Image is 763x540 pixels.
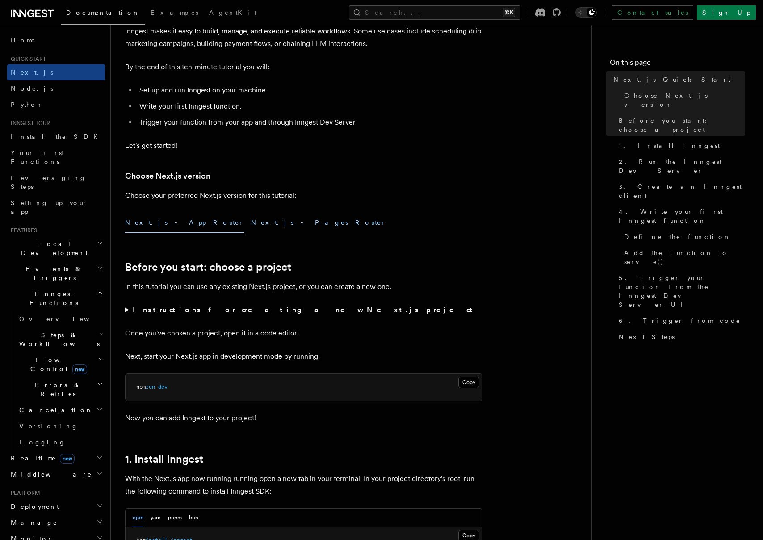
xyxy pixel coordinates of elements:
[615,270,745,313] a: 5. Trigger your function from the Inngest Dev Server UI
[251,213,386,233] button: Next.js - Pages Router
[16,311,105,327] a: Overview
[619,316,741,325] span: 6. Trigger from code
[7,195,105,220] a: Setting up your app
[7,96,105,113] a: Python
[7,470,92,479] span: Middleware
[16,377,105,402] button: Errors & Retries
[615,138,745,154] a: 1. Install Inngest
[7,450,105,466] button: Realtimenew
[125,25,482,50] p: Inngest makes it easy to build, manage, and execute reliable workflows. Some use cases include sc...
[503,8,515,17] kbd: ⌘K
[620,229,745,245] a: Define the function
[7,515,105,531] button: Manage
[615,154,745,179] a: 2. Run the Inngest Dev Server
[204,3,262,24] a: AgentKit
[133,509,143,527] button: npm
[16,356,98,373] span: Flow Control
[11,36,36,45] span: Home
[7,286,105,311] button: Inngest Functions
[620,88,745,113] a: Choose Next.js version
[168,509,182,527] button: pnpm
[575,7,597,18] button: Toggle dark mode
[158,384,168,390] span: dev
[7,466,105,482] button: Middleware
[7,311,105,450] div: Inngest Functions
[610,71,745,88] a: Next.js Quick Start
[7,55,46,63] span: Quick start
[11,149,64,165] span: Your first Functions
[151,509,161,527] button: yarn
[619,141,720,150] span: 1. Install Inngest
[209,9,256,16] span: AgentKit
[619,116,745,134] span: Before you start: choose a project
[624,91,745,109] span: Choose Next.js version
[458,377,479,388] button: Copy
[16,327,105,352] button: Steps & Workflows
[125,61,482,73] p: By the end of this ten-minute tutorial you will:
[7,490,40,497] span: Platform
[624,248,745,266] span: Add the function to serve()
[613,75,730,84] span: Next.js Quick Start
[7,454,75,463] span: Realtime
[66,9,140,16] span: Documentation
[7,145,105,170] a: Your first Functions
[7,498,105,515] button: Deployment
[11,174,86,190] span: Leveraging Steps
[125,189,482,202] p: Choose your preferred Next.js version for this tutorial:
[16,406,93,414] span: Cancellation
[189,509,198,527] button: bun
[137,100,482,113] li: Write your first Inngest function.
[7,264,97,282] span: Events & Triggers
[7,261,105,286] button: Events & Triggers
[7,239,97,257] span: Local Development
[619,207,745,225] span: 4. Write your first Inngest function
[151,9,198,16] span: Examples
[615,204,745,229] a: 4. Write your first Inngest function
[125,350,482,363] p: Next, start your Next.js app in development mode by running:
[612,5,693,20] a: Contact sales
[125,170,210,182] a: Choose Next.js version
[619,157,745,175] span: 2. Run the Inngest Dev Server
[19,439,66,446] span: Logging
[137,116,482,129] li: Trigger your function from your app and through Inngest Dev Server.
[72,364,87,374] span: new
[16,402,105,418] button: Cancellation
[137,84,482,96] li: Set up and run Inngest on your machine.
[7,289,96,307] span: Inngest Functions
[624,232,731,241] span: Define the function
[697,5,756,20] a: Sign Up
[7,80,105,96] a: Node.js
[7,236,105,261] button: Local Development
[11,85,53,92] span: Node.js
[133,306,476,314] strong: Instructions for creating a new Next.js project
[136,384,146,390] span: npm
[16,331,100,348] span: Steps & Workflows
[16,434,105,450] a: Logging
[125,327,482,339] p: Once you've chosen a project, open it in a code editor.
[11,69,53,76] span: Next.js
[125,261,291,273] a: Before you start: choose a project
[610,57,745,71] h4: On this page
[11,133,103,140] span: Install the SDK
[19,423,78,430] span: Versioning
[125,473,482,498] p: With the Next.js app now running running open a new tab in your terminal. In your project directo...
[11,199,88,215] span: Setting up your app
[19,315,111,322] span: Overview
[615,179,745,204] a: 3. Create an Inngest client
[619,273,745,309] span: 5. Trigger your function from the Inngest Dev Server UI
[620,245,745,270] a: Add the function to serve()
[16,352,105,377] button: Flow Controlnew
[61,3,145,25] a: Documentation
[7,32,105,48] a: Home
[7,502,59,511] span: Deployment
[619,182,745,200] span: 3. Create an Inngest client
[615,113,745,138] a: Before you start: choose a project
[125,213,244,233] button: Next.js - App Router
[349,5,520,20] button: Search...⌘K
[619,332,675,341] span: Next Steps
[125,139,482,152] p: Let's get started!
[146,384,155,390] span: run
[125,453,203,465] a: 1. Install Inngest
[16,381,97,398] span: Errors & Retries
[7,227,37,234] span: Features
